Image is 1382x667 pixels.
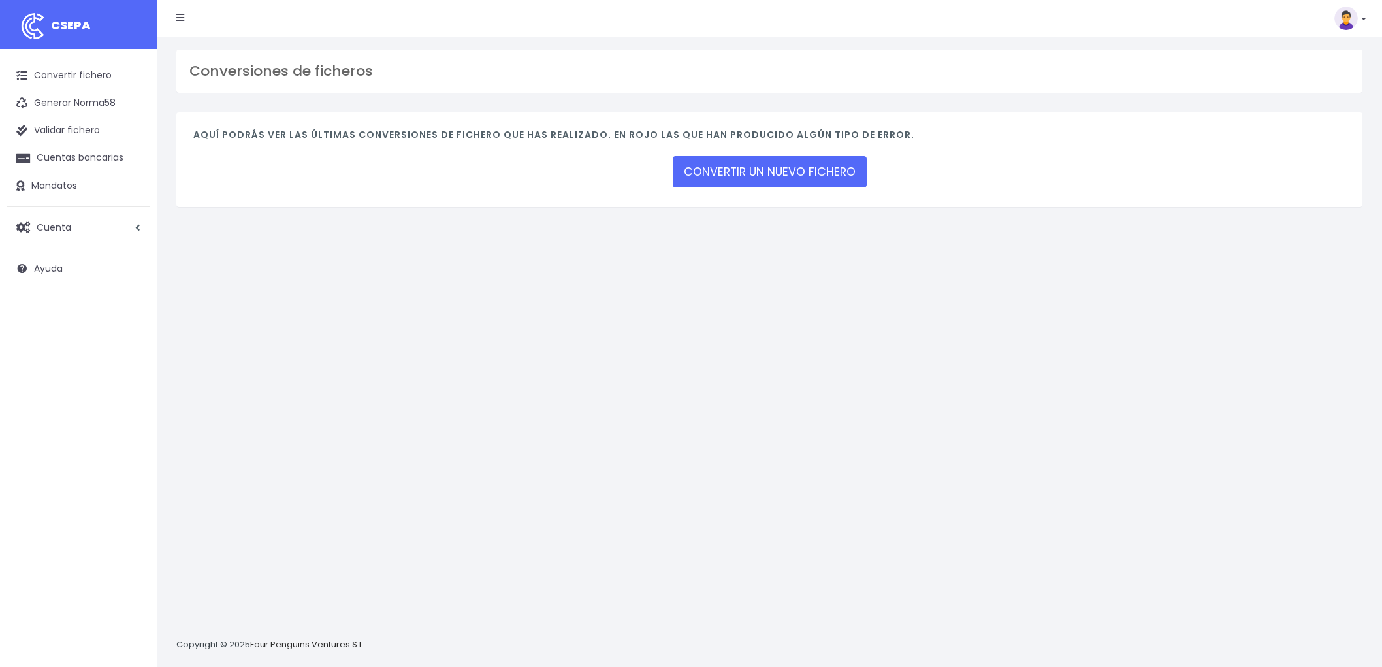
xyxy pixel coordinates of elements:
a: Ayuda [7,255,150,282]
a: Convertir fichero [7,62,150,89]
a: Mandatos [7,172,150,200]
img: profile [1334,7,1358,30]
a: Cuentas bancarias [7,144,150,172]
span: Ayuda [34,262,63,275]
h3: Conversiones de ficheros [189,63,1349,80]
img: logo [16,10,49,42]
a: Cuenta [7,214,150,241]
a: Four Penguins Ventures S.L. [250,638,364,651]
p: Copyright © 2025 . [176,638,366,652]
h4: Aquí podrás ver las últimas conversiones de fichero que has realizado. En rojo las que han produc... [193,129,1345,147]
span: CSEPA [51,17,91,33]
a: Generar Norma58 [7,89,150,117]
a: Validar fichero [7,117,150,144]
span: Cuenta [37,220,71,233]
a: CONVERTIR UN NUEVO FICHERO [673,156,867,187]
